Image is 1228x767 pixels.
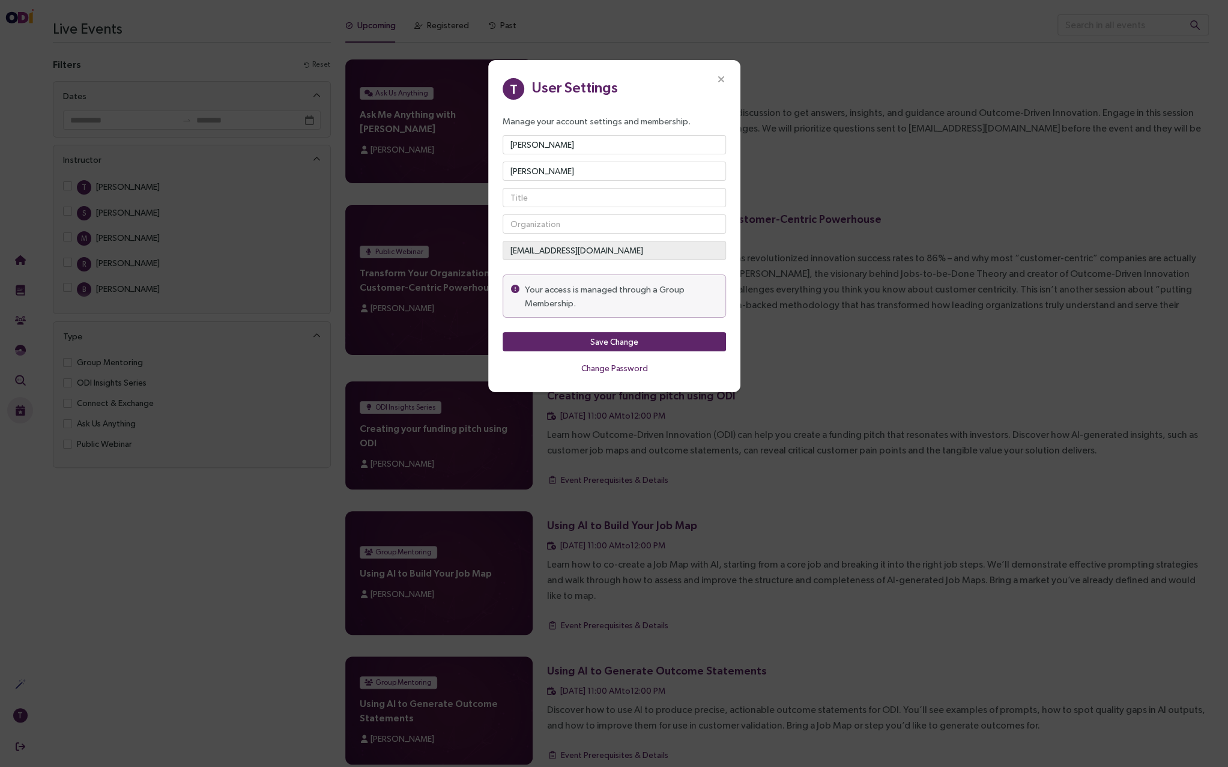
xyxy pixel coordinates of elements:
[503,359,726,378] button: Change Password
[590,335,638,348] span: Save Change
[503,332,726,351] button: Save Change
[509,78,517,100] span: T
[503,135,726,154] input: First Name
[581,362,647,375] span: Change Password
[503,162,726,181] input: Last Name
[503,188,726,207] input: Title
[702,60,740,99] button: Close
[503,114,726,128] p: Manage your account settings and membership.
[531,76,618,98] div: User Settings
[503,214,726,234] input: Organization
[525,282,718,310] p: Your access is managed through a Group Membership.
